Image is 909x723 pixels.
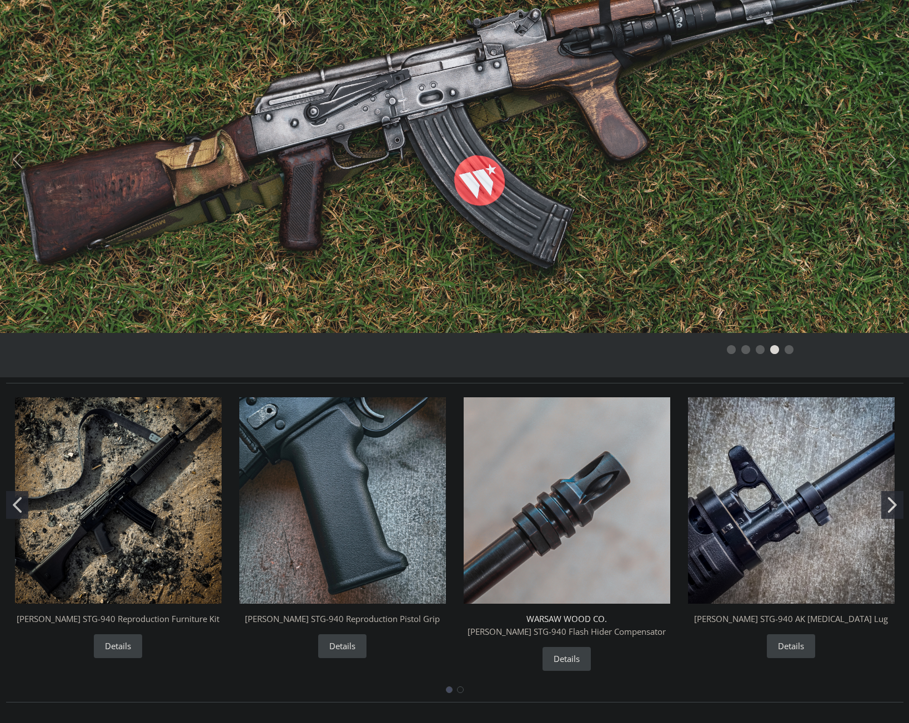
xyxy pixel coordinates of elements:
[526,613,607,625] div: Warsaw Wood Co.
[17,613,219,624] a: [PERSON_NAME] STG-940 Reproduction Furniture Kit
[688,397,895,604] img: Wieger STG-940 AK Bayonet Lug
[239,397,446,604] img: Wieger STG-940 Reproduction Pistol Grip
[741,345,750,354] li: Page dot 2
[6,491,28,519] button: Go to slide 1
[318,634,366,658] a: Details
[879,149,903,173] button: Next
[694,613,888,624] a: [PERSON_NAME] STG-940 AK [MEDICAL_DATA] Lug
[245,613,440,624] a: [PERSON_NAME] STG-940 Reproduction Pistol Grip
[464,397,670,604] img: Wieger STG-940 Flash Hider Compensator
[679,388,903,667] div: Wieger STG-940 AK Bayonet Lug
[756,345,765,354] li: Page dot 3
[543,647,591,671] a: Details
[727,345,736,354] li: Page dot 1
[457,686,464,693] button: Go to slide 2
[15,397,222,604] img: Wieger STG-940 Reproduction Furniture Kit
[6,388,230,667] div: Wieger STG-940 Reproduction Furniture Kit
[94,634,142,658] a: Details
[770,345,779,354] li: Page dot 4
[455,388,679,680] div: Wieger STG-940 Flash Hider Compensator
[767,634,815,658] a: Details
[6,149,30,173] button: Previous
[785,345,794,354] li: Page dot 5
[230,388,455,667] div: Wieger STG-940 Reproduction Pistol Grip
[468,626,666,637] a: [PERSON_NAME] STG-940 Flash Hider Compensator
[881,491,903,519] button: Go to slide 2
[446,686,453,693] button: Go to slide 1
